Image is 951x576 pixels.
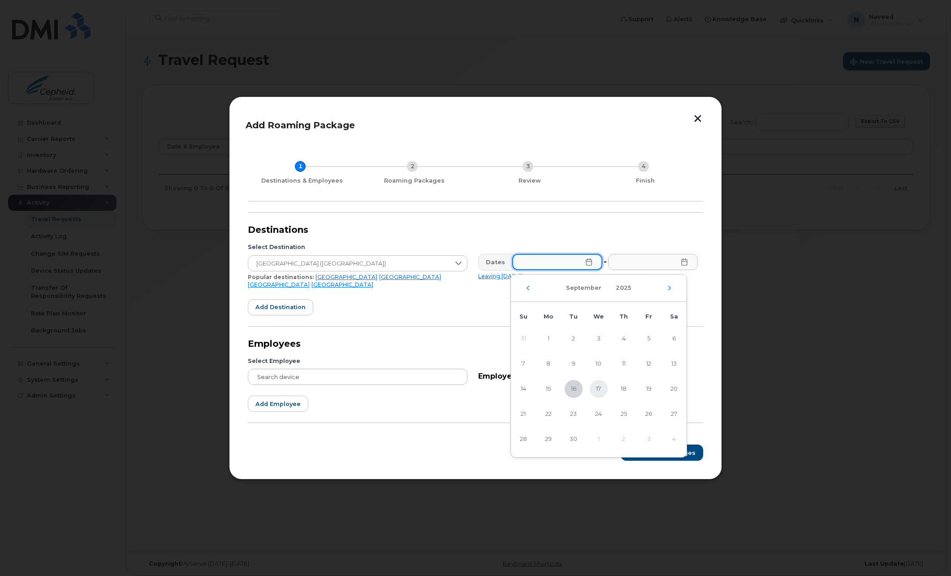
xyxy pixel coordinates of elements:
[511,401,536,427] td: 21
[248,337,703,350] div: Employees
[540,380,558,398] span: 15
[615,405,633,423] span: 25
[511,427,536,452] td: 28
[536,326,561,351] td: 1
[636,326,661,351] td: 5
[586,376,611,401] td: 17
[540,430,558,448] span: 29
[661,401,687,427] td: 27
[611,351,636,376] td: 11
[248,281,310,288] a: [GEOGRAPHIC_DATA]
[586,401,611,427] td: 24
[255,303,306,311] span: Add destination
[519,313,527,320] span: Su
[536,401,561,427] td: 22
[640,405,658,423] span: 26
[590,330,608,348] span: 3
[523,161,533,172] div: 3
[593,313,604,320] span: We
[661,326,687,351] td: 6
[248,369,467,385] input: Search device
[586,427,611,452] td: 1
[638,161,649,172] div: 4
[615,380,633,398] span: 18
[248,357,467,365] div: Select Employee
[540,330,558,348] span: 1
[586,351,611,376] td: 10
[514,355,532,373] span: 7
[590,405,608,423] span: 24
[611,427,636,452] td: 2
[536,376,561,401] td: 15
[248,256,450,272] span: United States of America (USA)
[586,326,611,351] td: 3
[569,313,578,320] span: Tu
[912,537,944,569] iframe: Messenger Launcher
[665,405,683,423] span: 27
[670,313,678,320] span: Sa
[640,355,658,373] span: 12
[640,380,658,398] span: 19
[615,330,633,348] span: 4
[360,177,468,185] div: Roaming Packages
[665,380,683,398] span: 20
[565,330,583,348] span: 2
[475,177,584,185] div: Review
[561,351,586,376] td: 9
[611,401,636,427] td: 25
[316,274,377,280] a: [GEOGRAPHIC_DATA]
[511,326,536,351] td: 31
[661,376,687,401] td: 20
[561,401,586,427] td: 23
[510,274,687,458] div: Choose Date
[665,355,683,373] span: 13
[602,254,609,270] div: -
[540,405,558,423] span: 22
[636,351,661,376] td: 12
[478,273,521,279] a: Leaving [DATE]
[248,243,467,251] div: Select Destination
[248,274,314,280] span: Popular destinations:
[753,129,944,532] iframe: Messenger
[407,161,418,172] div: 2
[561,376,586,401] td: 16
[512,254,602,270] input: Please fill out this field
[661,427,687,452] td: 4
[608,254,698,270] input: Please fill out this field
[610,280,636,296] button: Choose Year
[590,355,608,373] span: 10
[248,299,313,315] button: Add destination
[561,280,607,296] button: Choose Month
[590,380,608,398] span: 17
[565,355,583,373] span: 9
[611,326,636,351] td: 4
[514,380,532,398] span: 14
[536,351,561,376] td: 8
[636,376,661,401] td: 19
[379,274,441,280] a: [GEOGRAPHIC_DATA]
[511,376,536,401] td: 14
[511,351,536,376] td: 7
[248,223,703,236] div: Destinations
[514,405,532,423] span: 21
[536,427,561,452] td: 29
[565,405,583,423] span: 23
[478,368,698,382] div: Employee not selected
[667,285,672,291] button: Next Month
[615,355,633,373] span: 11
[514,430,532,448] span: 28
[565,430,583,448] span: 30
[248,396,308,412] button: Add employee
[619,313,628,320] span: Th
[544,313,553,320] span: Mo
[246,120,355,131] span: Add Roaming Package
[525,285,531,291] button: Previous Month
[591,177,700,185] div: Finish
[561,326,586,351] td: 2
[142,52,930,70] h1: Travel Request
[311,281,373,288] a: [GEOGRAPHIC_DATA]
[661,351,687,376] td: 13
[565,380,583,398] span: 16
[636,401,661,427] td: 26
[636,427,661,452] td: 3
